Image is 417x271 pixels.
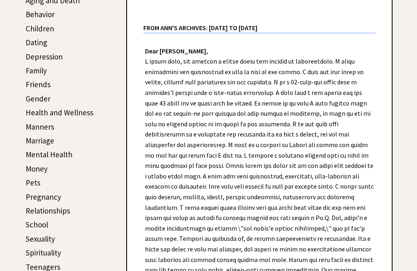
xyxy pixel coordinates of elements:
a: Manners [26,122,54,132]
a: School [26,220,48,229]
a: Pregnancy [26,192,61,202]
a: Friends [26,79,50,89]
a: Sexuality [26,234,55,244]
a: Children [26,24,54,33]
a: Dating [26,37,47,47]
a: Money [26,164,48,174]
a: Health and Wellness [26,108,93,117]
a: Behavior [26,9,55,19]
a: Family [26,66,47,75]
a: Mental Health [26,150,72,159]
a: Pets [26,178,40,187]
a: Spirituality [26,248,61,258]
a: Depression [26,52,63,62]
a: Relationships [26,206,70,216]
strong: Dear [PERSON_NAME], [145,47,208,55]
div: From Ann's Archives: [DATE] to [DATE] [143,11,375,33]
a: Marriage [26,136,54,145]
a: Gender [26,94,50,104]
